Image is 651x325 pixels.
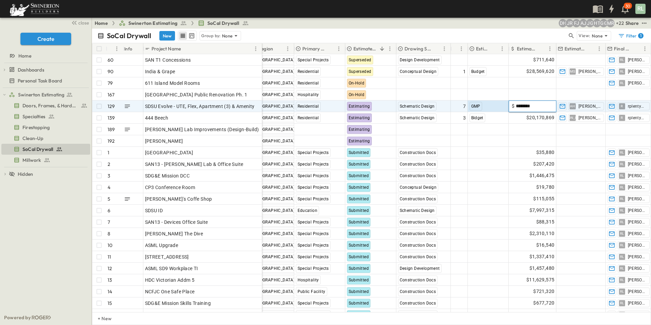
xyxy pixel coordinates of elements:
[145,288,195,295] span: NCFJC One Safe Place
[108,68,113,75] p: 90
[635,3,646,15] button: RL
[108,138,115,144] p: 192
[625,20,639,27] div: Share
[335,45,343,53] button: Menu
[18,171,33,177] span: Hidden
[400,278,436,282] span: Construction Docs
[400,173,436,178] span: Construction Docs
[628,243,647,248] span: [PERSON_NAME]
[108,277,112,283] p: 13
[68,18,90,27] button: close
[529,206,555,214] span: $7,997,315
[298,92,319,97] span: Hospitality
[302,45,326,52] p: Primary Market
[625,3,630,9] p: 30
[349,220,369,225] span: Submitted
[633,45,641,52] button: Sort
[108,230,110,237] p: 8
[253,231,295,236] span: [GEOGRAPHIC_DATA]
[145,161,243,168] span: SAN13 - [PERSON_NAME] Lab & Office Suite
[298,289,325,294] span: Public Facility
[349,58,371,62] span: Superseded
[400,185,437,190] span: Conceptual Design
[253,104,295,109] span: [GEOGRAPHIC_DATA]
[578,104,601,109] span: [PERSON_NAME]
[1,112,89,121] a: Specialties
[349,162,369,167] span: Submitted
[400,231,436,236] span: Construction Docs
[526,114,554,122] span: $20,170,869
[108,311,112,318] p: 16
[592,32,603,39] p: None
[349,92,365,97] span: On-Hold
[533,160,554,168] span: $207,420
[298,278,319,282] span: Hospitality
[349,139,370,143] span: Estimating
[108,184,110,191] p: 4
[641,45,649,53] button: Menu
[628,115,647,121] span: rplentywou
[578,69,601,74] span: [PERSON_NAME]
[253,173,295,178] span: [GEOGRAPHIC_DATA]
[1,75,90,86] div: Personal Task Boardtest
[640,19,648,27] button: test
[533,195,554,203] span: $115,055
[22,102,78,109] span: Doors, Frames, & Hardware
[349,185,369,190] span: Submitted
[253,162,295,167] span: [GEOGRAPHIC_DATA]
[145,230,203,237] span: [PERSON_NAME] The Dive
[606,19,615,27] div: Meghana Raj (meghana.raj@swinerton.com)
[298,220,329,225] span: Special Projects
[526,67,554,75] span: $28,569,620
[1,101,89,110] a: Doors, Frames, & Hardware
[107,31,151,41] p: SoCal Drywall
[298,69,319,74] span: Residential
[108,288,112,295] p: 14
[349,278,369,282] span: Submitted
[253,197,295,201] span: [GEOGRAPHIC_DATA]
[253,81,295,86] span: [GEOGRAPHIC_DATA]
[538,45,546,52] button: Sort
[108,219,110,226] p: 7
[145,253,189,260] span: [STREET_ADDRESS]
[108,103,115,110] p: 129
[349,104,370,109] span: Estimating
[145,207,163,214] span: SDSU ID
[498,45,506,53] button: Menu
[298,104,319,109] span: Residential
[628,289,647,294] span: [PERSON_NAME]
[18,52,31,59] span: Home
[298,162,329,167] span: Special Projects
[536,183,555,191] span: $19,780
[1,134,89,143] a: Clean-Up
[628,266,647,271] span: [PERSON_NAME]
[536,218,555,226] span: $88,315
[517,45,537,52] p: Estimate Amount
[620,233,624,234] span: RL
[145,80,200,87] span: 611 Island Model Rooms
[298,185,329,190] span: Special Projects
[298,197,329,201] span: Special Projects
[1,123,89,132] a: Firestopping
[349,173,369,178] span: Submitted
[595,45,603,53] button: Menu
[108,126,115,133] p: 189
[145,138,183,144] span: [PERSON_NAME]
[95,20,253,27] nav: breadcrumbs
[298,58,329,62] span: Special Projects
[628,150,647,155] span: [PERSON_NAME]
[628,277,647,283] span: [PERSON_NAME]
[349,243,369,248] span: Submitted
[378,45,386,52] button: Sort
[1,155,89,165] a: Millwork
[253,127,295,132] span: [GEOGRAPHIC_DATA]
[22,124,50,131] span: Firestopping
[463,114,466,121] span: 3
[178,31,197,41] div: table view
